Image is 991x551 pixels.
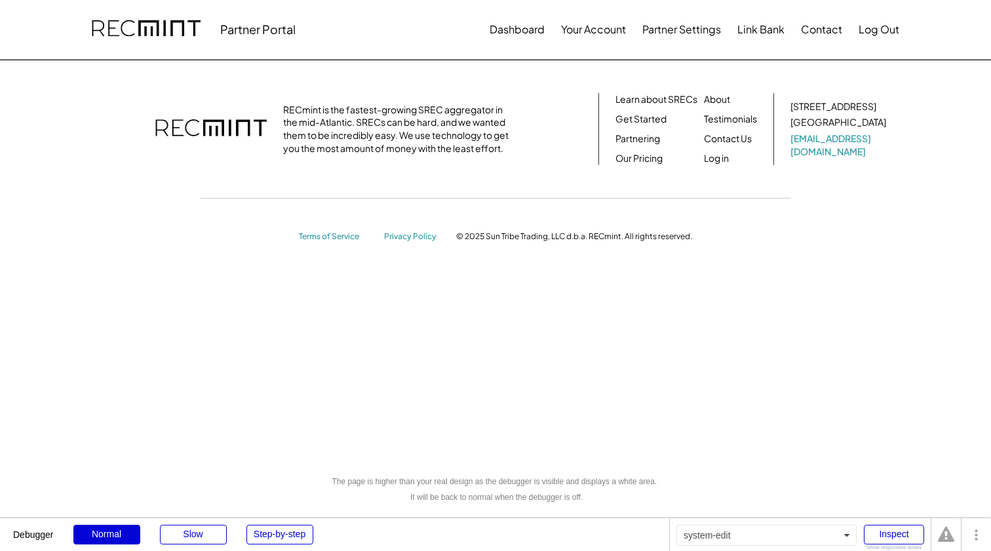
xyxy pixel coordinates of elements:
[615,132,660,145] a: Partnering
[642,16,721,43] button: Partner Settings
[246,525,313,544] div: Step-by-step
[615,113,667,126] a: Get Started
[801,16,842,43] button: Contact
[384,231,443,242] a: Privacy Policy
[704,93,730,106] a: About
[220,22,296,37] div: Partner Portal
[676,525,857,546] div: system-edit
[859,16,899,43] button: Log Out
[299,231,371,242] a: Terms of Service
[490,16,545,43] button: Dashboard
[864,545,924,550] div: Show responsive boxes
[92,7,201,52] img: recmint-logotype%403x.png
[704,152,729,165] a: Log in
[13,518,54,539] div: Debugger
[73,525,140,544] div: Normal
[615,93,697,106] a: Learn about SRECs
[790,116,886,129] div: [GEOGRAPHIC_DATA]
[561,16,626,43] button: Your Account
[456,231,692,242] div: © 2025 Sun Tribe Trading, LLC d.b.a. RECmint. All rights reserved.
[704,132,752,145] a: Contact Us
[615,152,663,165] a: Our Pricing
[737,16,785,43] button: Link Bank
[790,100,876,113] div: [STREET_ADDRESS]
[790,132,889,158] a: [EMAIL_ADDRESS][DOMAIN_NAME]
[155,106,267,152] img: recmint-logotype%403x.png
[704,113,757,126] a: Testimonials
[283,104,516,155] div: RECmint is the fastest-growing SREC aggregator in the mid-Atlantic. SRECs can be hard, and we wan...
[160,525,227,544] div: Slow
[864,525,924,544] div: Inspect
